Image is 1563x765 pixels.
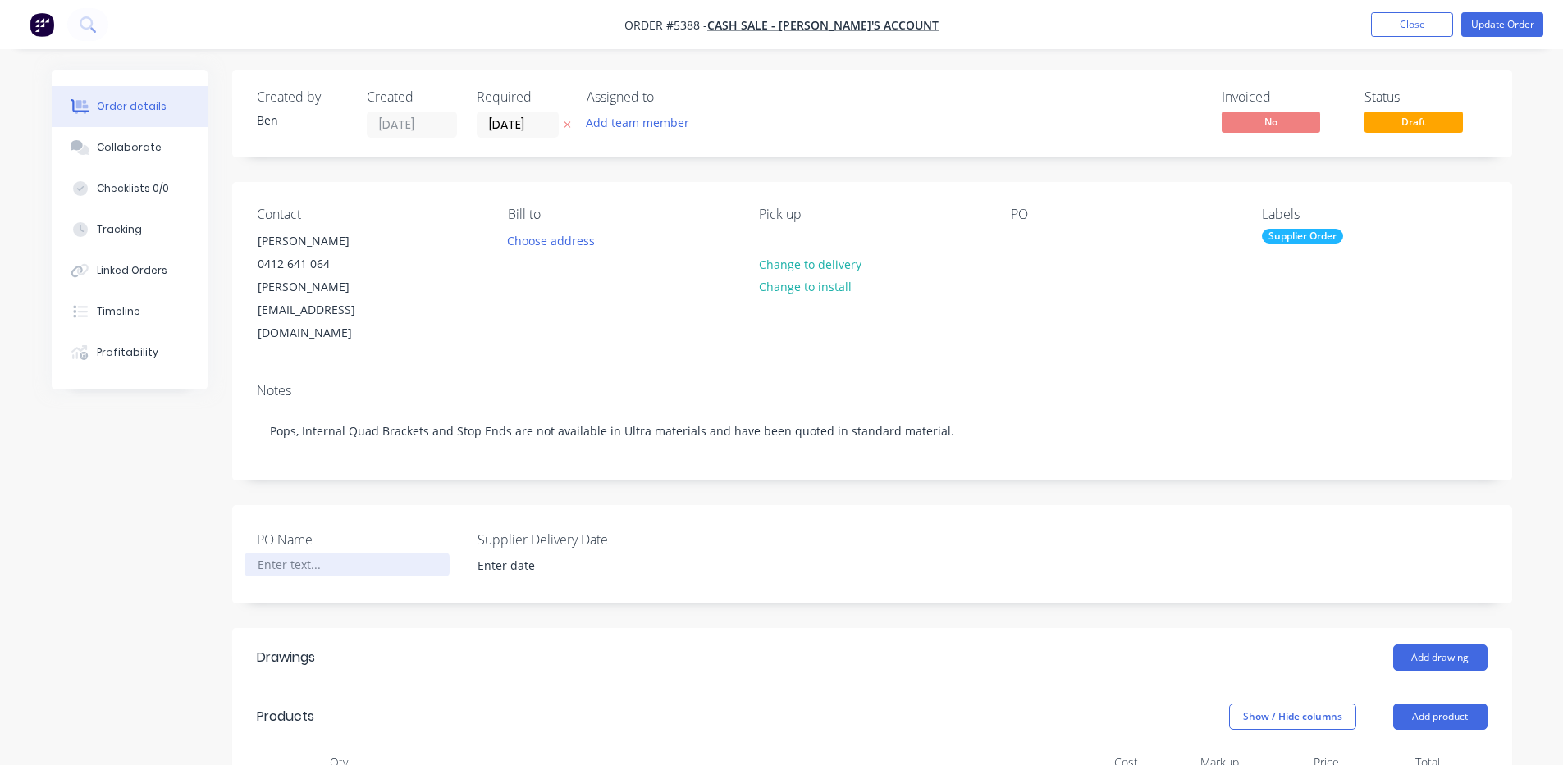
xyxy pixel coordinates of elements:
[257,112,347,129] div: Ben
[52,291,208,332] button: Timeline
[97,99,167,114] div: Order details
[367,89,457,105] div: Created
[624,17,707,33] span: Order #5388 -
[1393,704,1488,730] button: Add product
[258,275,394,344] div: [PERSON_NAME][EMAIL_ADDRESS][DOMAIN_NAME]
[258,230,394,253] div: [PERSON_NAME]
[30,12,54,37] img: Factory
[1371,12,1453,37] button: Close
[1011,207,1236,222] div: PO
[97,345,158,360] div: Profitability
[52,332,208,373] button: Profitability
[257,383,1488,398] div: Notes
[257,406,1488,456] div: Pops, Internal Quad Brackets and Stop Ends are not available in Ultra materials and have been quo...
[759,207,984,222] div: Pick up
[97,222,142,237] div: Tracking
[244,229,408,345] div: [PERSON_NAME]0412 641 064[PERSON_NAME][EMAIL_ADDRESS][DOMAIN_NAME]
[1222,89,1345,105] div: Invoiced
[257,207,482,222] div: Contact
[52,168,208,209] button: Checklists 0/0
[1262,207,1487,222] div: Labels
[257,89,347,105] div: Created by
[52,86,208,127] button: Order details
[478,530,683,549] label: Supplier Delivery Date
[257,707,314,726] div: Products
[52,127,208,168] button: Collaborate
[97,140,162,155] div: Collaborate
[750,275,860,298] button: Change to install
[258,253,394,275] div: 0412 641 064
[52,209,208,250] button: Tracking
[1393,644,1488,671] button: Add drawing
[587,89,751,105] div: Assigned to
[508,207,733,222] div: Bill to
[466,553,670,578] input: Enter date
[1461,12,1543,37] button: Update Order
[97,304,140,319] div: Timeline
[587,112,698,134] button: Add team member
[750,253,870,275] button: Change to delivery
[1229,704,1356,730] button: Show / Hide columns
[257,648,315,667] div: Drawings
[1262,229,1343,244] div: Supplier Order
[577,112,697,134] button: Add team member
[477,89,567,105] div: Required
[1222,112,1320,132] span: No
[1364,112,1463,132] span: Draft
[52,250,208,291] button: Linked Orders
[1364,89,1488,105] div: Status
[97,263,167,278] div: Linked Orders
[707,17,939,33] a: CASH SALE - [PERSON_NAME]'S ACCOUNT
[97,181,169,196] div: Checklists 0/0
[257,530,462,549] label: PO Name
[499,229,604,251] button: Choose address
